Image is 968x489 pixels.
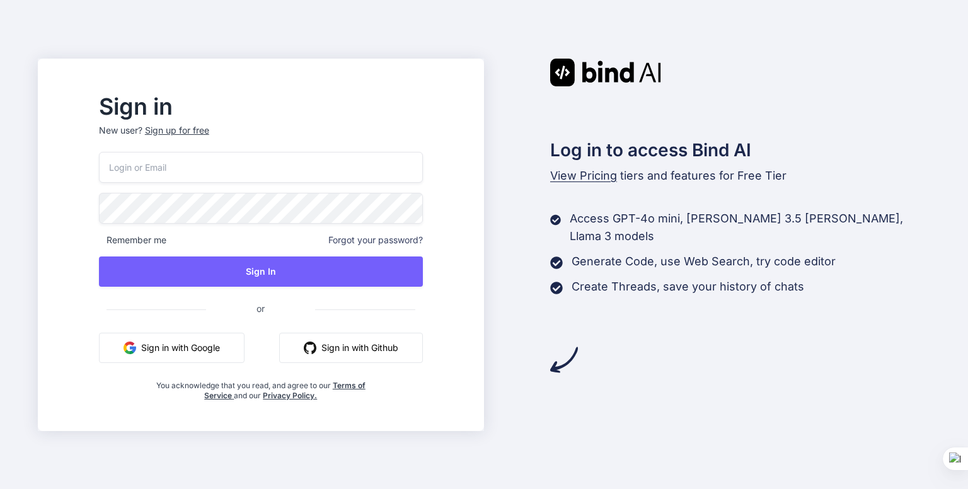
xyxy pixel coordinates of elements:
span: or [206,293,315,324]
p: New user? [99,124,423,152]
h2: Log in to access Bind AI [550,137,931,163]
a: Terms of Service [204,381,366,400]
input: Login or Email [99,152,423,183]
button: Sign in with Google [99,333,245,363]
p: Create Threads, save your history of chats [572,278,804,296]
p: tiers and features for Free Tier [550,167,931,185]
span: Forgot your password? [328,234,423,246]
a: Privacy Policy. [263,391,317,400]
p: Access GPT-4o mini, [PERSON_NAME] 3.5 [PERSON_NAME], Llama 3 models [570,210,930,245]
p: Generate Code, use Web Search, try code editor [572,253,836,270]
img: github [304,342,316,354]
span: Remember me [99,234,166,246]
div: You acknowledge that you read, and agree to our and our [153,373,369,401]
button: Sign In [99,256,423,287]
img: arrow [550,346,578,374]
span: View Pricing [550,169,617,182]
h2: Sign in [99,96,423,117]
div: Sign up for free [145,124,209,137]
img: google [124,342,136,354]
button: Sign in with Github [279,333,423,363]
img: Bind AI logo [550,59,661,86]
